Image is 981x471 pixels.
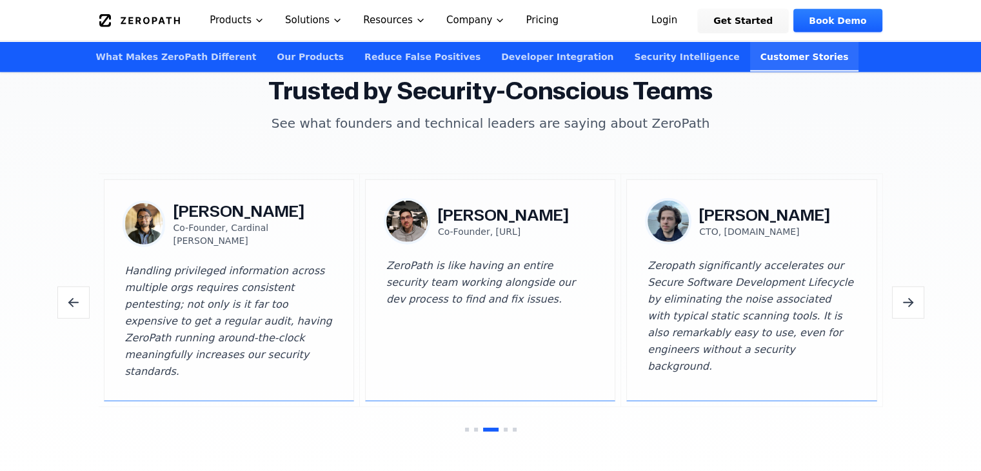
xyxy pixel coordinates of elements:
blockquote: Handling privileged information across multiple orgs requires consistent pentesting; not only is ... [125,263,333,380]
a: Get Started [698,9,788,32]
a: Reduce False Positives [354,41,491,72]
p: Co-Founder, [URL] [438,225,569,238]
h3: [PERSON_NAME] [699,205,830,225]
button: Go to testimonial 3 [483,428,499,432]
img: Muhammad Khattak [125,203,163,245]
a: Developer Integration [491,41,624,72]
button: Go to testimonial 4 [504,428,508,432]
button: Go to testimonial 1 [465,428,469,432]
img: Jake Anderson [386,201,428,242]
h3: [PERSON_NAME] [438,205,569,225]
button: Previous testimonials [57,286,90,319]
blockquote: Zeropath significantly accelerates our Secure Software Development Lifecycle by eliminating the n... [648,257,855,380]
a: Book Demo [793,9,882,32]
p: See what founders and technical leaders are saying about ZeroPath [243,114,738,132]
a: Our Products [266,41,354,72]
p: Co-Founder, Cardinal [PERSON_NAME] [173,221,332,247]
img: Yaacov Tarko [648,201,689,242]
p: CTO, [DOMAIN_NAME] [699,225,830,238]
h3: [PERSON_NAME] [173,201,332,221]
button: Go to testimonial 2 [474,428,478,432]
h2: Trusted by Security-Conscious Teams [99,78,883,104]
a: Customer Stories [750,41,859,72]
a: Login [636,9,693,32]
button: Next testimonials [892,286,924,319]
a: Security Intelligence [624,41,749,72]
button: Go to testimonial 5 [513,428,517,432]
a: What Makes ZeroPath Different [86,41,267,72]
blockquote: ZeroPath is like having an entire security team working alongside our dev process to find and fix... [386,257,594,380]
